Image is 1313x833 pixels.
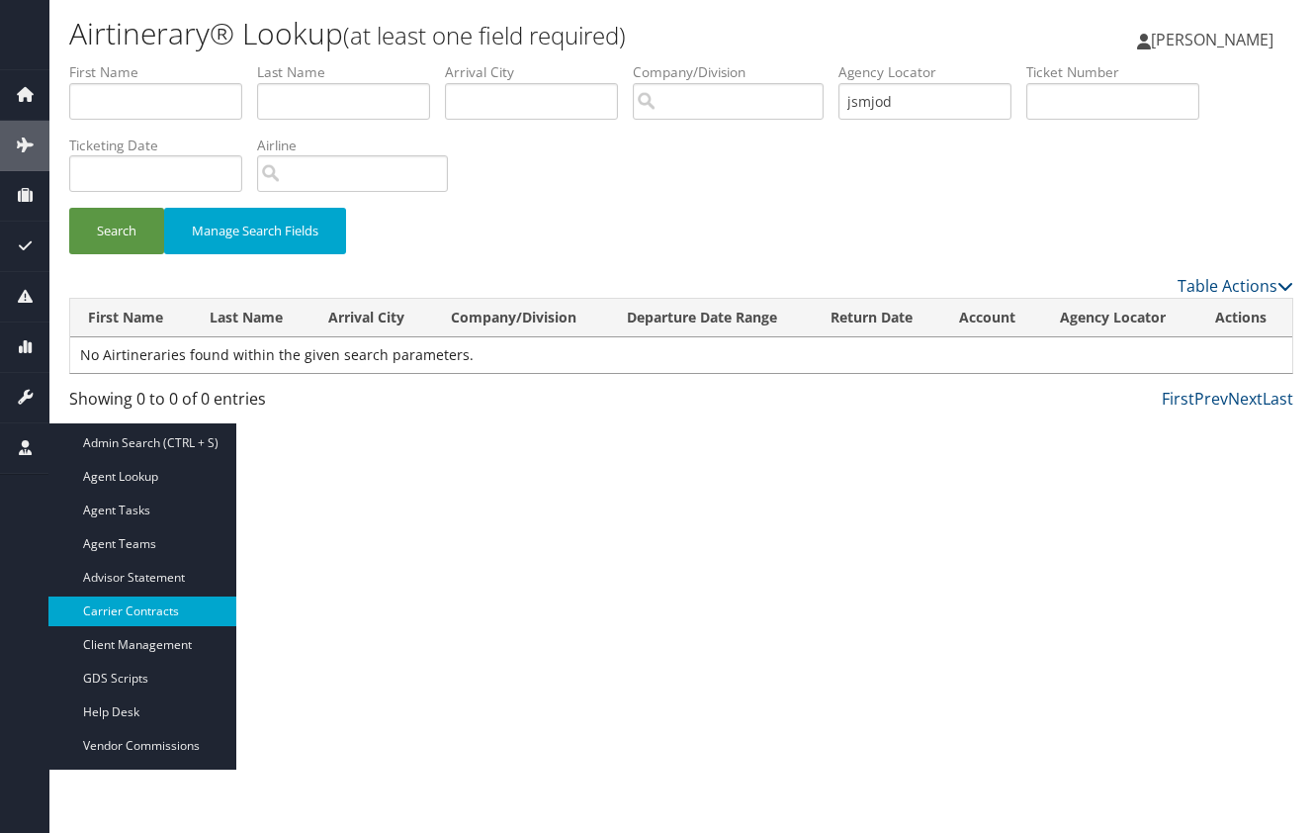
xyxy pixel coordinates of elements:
a: Last [1263,388,1293,410]
label: Airline [257,136,463,155]
th: Agency Locator: activate to sort column ascending [1042,299,1197,337]
small: (at least one field required) [343,19,626,51]
label: Arrival City [445,62,633,82]
th: Account: activate to sort column ascending [941,299,1042,337]
a: Admin Search (CTRL + S) [48,428,236,458]
label: Ticketing Date [69,136,257,155]
th: Departure Date Range: activate to sort column ascending [609,299,813,337]
a: Agent Teams [48,529,236,559]
a: First [1162,388,1194,410]
button: Manage Search Fields [164,208,346,254]
td: No Airtineraries found within the given search parameters. [70,337,1292,373]
th: Arrival City: activate to sort column ascending [310,299,433,337]
div: Showing 0 to 0 of 0 entries [69,387,353,420]
a: Prev [1194,388,1228,410]
label: Last Name [257,62,445,82]
span: [PERSON_NAME] [1151,29,1273,50]
a: Advisor Statement [48,563,236,593]
th: Return Date: activate to sort column descending [813,299,941,337]
th: Actions [1197,299,1292,337]
label: First Name [69,62,257,82]
a: Carrier Contracts [48,597,236,626]
a: Client Management [48,630,236,660]
label: Ticket Number [1026,62,1214,82]
a: GDS Scripts [48,664,236,694]
th: Company/Division [433,299,609,337]
th: Last Name: activate to sort column ascending [192,299,310,337]
a: Agent Tasks [48,496,236,525]
th: First Name: activate to sort column ascending [70,299,192,337]
a: [PERSON_NAME] [1137,10,1293,69]
label: Company/Division [633,62,838,82]
a: Agent Lookup [48,462,236,492]
a: Vendor Commissions [48,731,236,761]
button: Search [69,208,164,254]
a: Table Actions [1178,275,1293,297]
a: Help Desk [48,697,236,727]
label: Agency Locator [838,62,1026,82]
h1: Airtinerary® Lookup [69,13,885,54]
a: Next [1228,388,1263,410]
